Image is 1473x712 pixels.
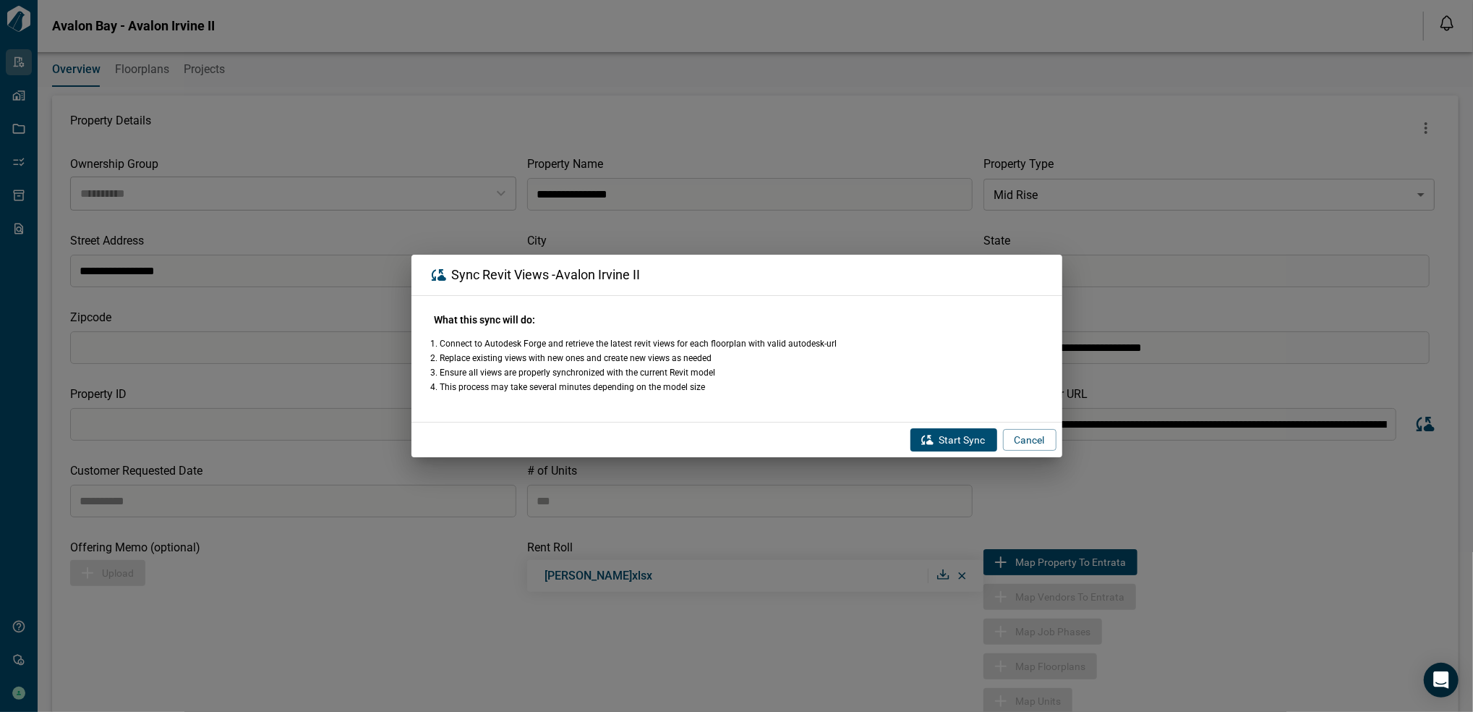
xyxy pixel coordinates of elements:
li: Connect to Autodesk Forge and retrieve the latest revit views for each floorplan with valid autod... [440,338,1039,349]
span: Sync Revit Views - Avalon Irvine II [452,268,641,282]
button: Cancel [1003,429,1056,451]
button: Start Sync [910,428,997,452]
li: Replace existing views with new ones and create new views as needed [440,352,1039,364]
li: Ensure all views are properly synchronized with the current Revit model [440,367,1039,378]
li: This process may take several minutes depending on the model size [440,381,1039,393]
div: Open Intercom Messenger [1424,663,1459,698]
h6: What this sync will do: [435,313,1039,326]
